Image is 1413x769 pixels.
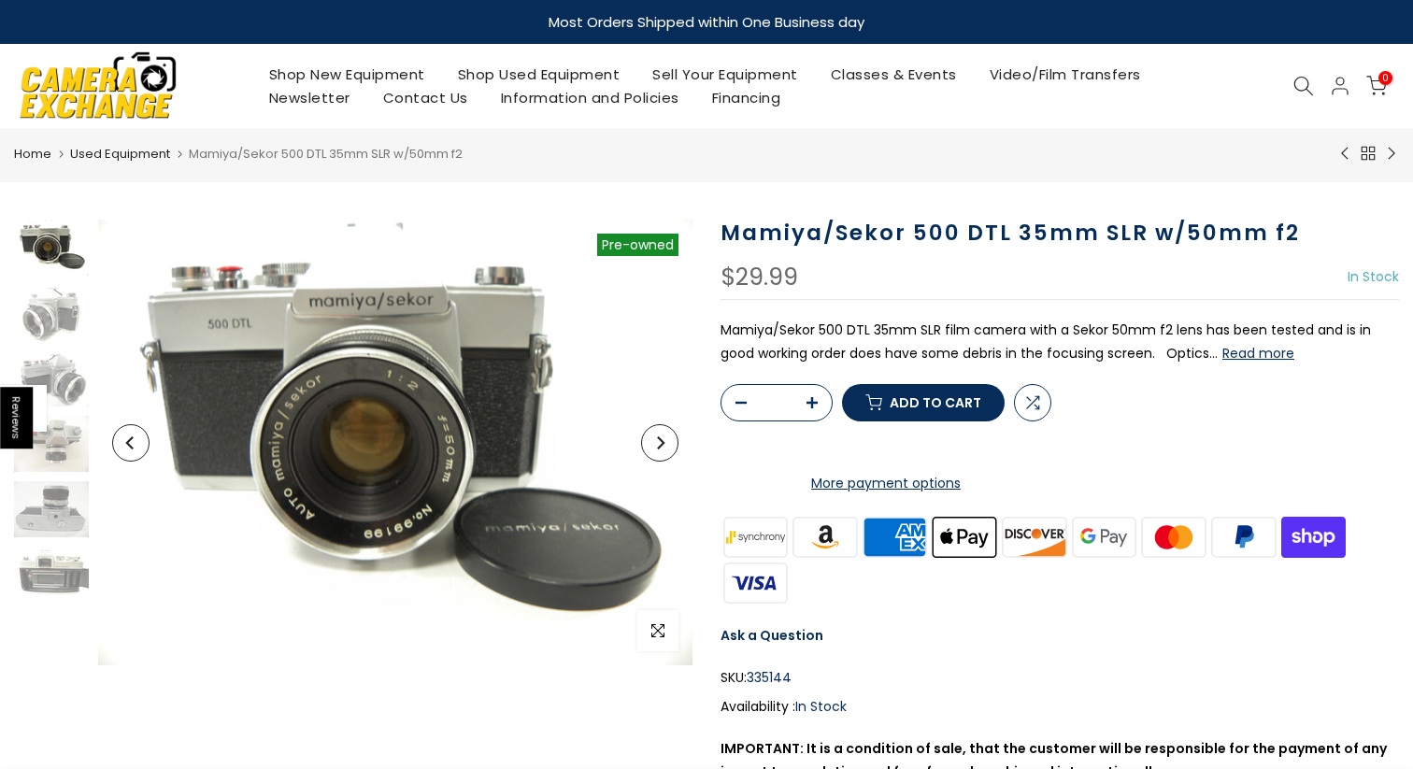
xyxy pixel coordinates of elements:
[366,86,484,109] a: Contact Us
[1366,76,1387,96] a: 0
[252,86,366,109] a: Newsletter
[14,416,89,472] img: Mamiya/Sekor 500 DTL 35mm SLR w/50mm f2 35mm Film Cameras - 35mm SLR Cameras Mamiya 335144
[1348,267,1399,286] span: In Stock
[1222,345,1294,362] button: Read more
[747,666,792,690] span: 335144
[1378,71,1392,85] span: 0
[14,481,89,537] img: Mamiya/Sekor 500 DTL 35mm SLR w/50mm f2 35mm Film Cameras - 35mm SLR Cameras Mamiya 335144
[973,63,1157,86] a: Video/Film Transfers
[860,514,930,560] img: american express
[98,220,692,665] img: Mamiya/Sekor 500 DTL 35mm SLR w/50mm f2 35mm Film Cameras - 35mm SLR Cameras Mamiya 335144
[814,63,973,86] a: Classes & Events
[252,63,441,86] a: Shop New Equipment
[14,547,89,603] img: Mamiya/Sekor 500 DTL 35mm SLR w/50mm f2 35mm Film Cameras - 35mm SLR Cameras Mamiya 335144
[1069,514,1139,560] img: google pay
[721,626,823,645] a: Ask a Question
[641,424,678,462] button: Next
[721,695,1399,719] div: Availability :
[721,220,1399,247] h1: Mamiya/Sekor 500 DTL 35mm SLR w/50mm f2
[112,424,150,462] button: Previous
[484,86,695,109] a: Information and Policies
[1139,514,1209,560] img: master
[441,63,636,86] a: Shop Used Equipment
[721,666,1399,690] div: SKU:
[842,384,1005,421] button: Add to cart
[70,145,170,164] a: Used Equipment
[14,285,89,341] img: Mamiya/Sekor 500 DTL 35mm SLR w/50mm f2 35mm Film Cameras - 35mm SLR Cameras Mamiya 335144
[14,220,89,276] img: Mamiya/Sekor 500 DTL 35mm SLR w/50mm f2 35mm Film Cameras - 35mm SLR Cameras Mamiya 335144
[549,12,864,32] strong: Most Orders Shipped within One Business day
[189,145,463,163] span: Mamiya/Sekor 500 DTL 35mm SLR w/50mm f2
[930,514,1000,560] img: apple pay
[721,472,1051,495] a: More payment options
[695,86,797,109] a: Financing
[721,265,798,290] div: $29.99
[1000,514,1070,560] img: discover
[1278,514,1349,560] img: shopify pay
[636,63,815,86] a: Sell Your Equipment
[721,319,1399,365] p: Mamiya/Sekor 500 DTL 35mm SLR film camera with a Sekor 50mm f2 lens has been tested and is in goo...
[721,560,791,605] img: visa
[890,396,981,409] span: Add to cart
[1209,514,1279,560] img: paypal
[14,145,51,164] a: Home
[791,514,861,560] img: amazon payments
[795,697,847,716] span: In Stock
[721,514,791,560] img: synchrony
[14,350,89,406] img: Mamiya/Sekor 500 DTL 35mm SLR w/50mm f2 35mm Film Cameras - 35mm SLR Cameras Mamiya 335144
